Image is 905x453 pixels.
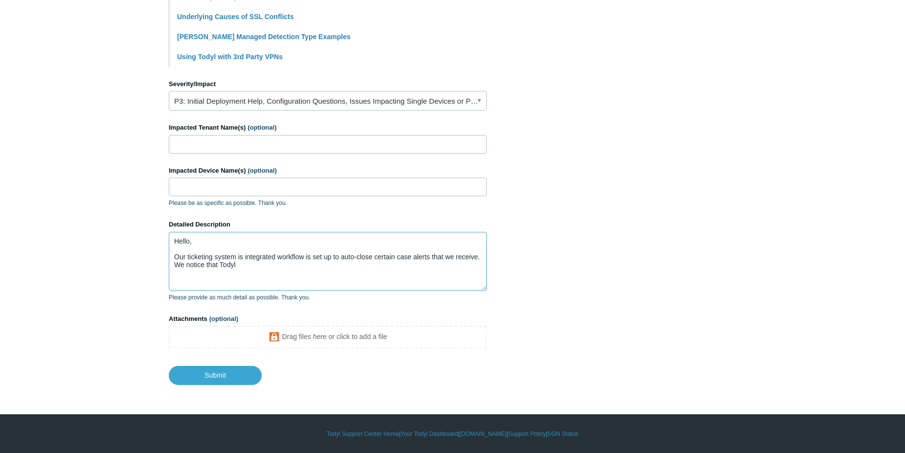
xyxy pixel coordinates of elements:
input: Submit [169,366,262,385]
p: Please provide as much detail as possible. Thank you. [169,293,487,302]
a: Underlying Causes of SSL Conflicts [177,13,294,21]
a: Support Policy [508,430,546,438]
label: Impacted Device Name(s) [169,166,487,176]
label: Attachments [169,314,487,324]
span: (optional) [209,315,238,322]
a: SGN Status [547,430,578,438]
a: [PERSON_NAME] Managed Detection Type Examples [177,33,350,41]
span: (optional) [248,124,276,131]
label: Detailed Description [169,220,487,229]
div: | | | | [169,430,736,438]
a: Todyl Support Center Home [327,430,399,438]
a: Your Todyl Dashboard [401,430,458,438]
label: Severity/Impact [169,79,487,89]
label: Impacted Tenant Name(s) [169,123,487,133]
a: P3: Initial Deployment Help, Configuration Questions, Issues Impacting Single Devices or Past Out... [169,91,487,111]
p: Please be as specific as possible. Thank you. [169,199,487,207]
span: (optional) [248,167,277,174]
a: Using Todyl with 3rd Party VPNs [177,53,283,61]
a: [DOMAIN_NAME] [459,430,506,438]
